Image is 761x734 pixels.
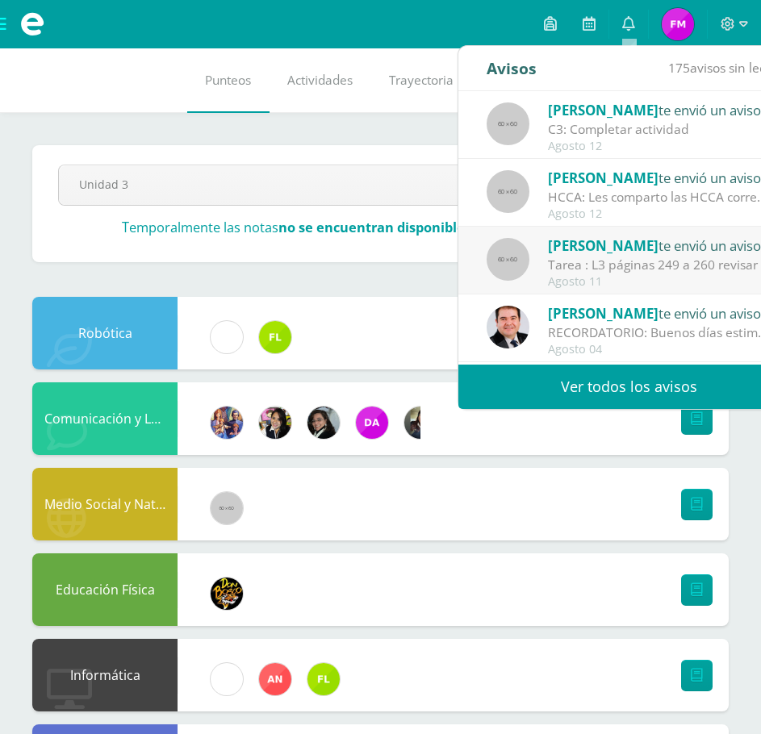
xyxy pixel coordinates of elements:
div: Informática [32,639,178,711]
div: Comunicación y Lenguaje L.3 (Inglés y Laboratorio) [32,382,178,455]
img: cae4b36d6049cd6b8500bd0f72497672.png [211,663,243,695]
div: Educación Física [32,553,178,626]
a: Actividades [270,48,371,113]
img: 60x60 [487,238,529,281]
img: 7bd163c6daa573cac875167af135d202.png [307,407,340,439]
img: d6c3c6168549c828b01e81933f68206c.png [307,663,340,695]
span: Unidad 3 [79,165,643,203]
img: 60x60 [487,170,529,213]
span: [PERSON_NAME] [548,236,659,255]
img: f727c7009b8e908c37d274233f9e6ae1.png [404,407,437,439]
img: 20293396c123fa1d0be50d4fd90c658f.png [356,407,388,439]
img: 3f4c0a665c62760dc8d25f6423ebedea.png [211,407,243,439]
div: Medio Social y Natural [32,468,178,540]
span: [PERSON_NAME] [548,304,659,323]
img: 649b29a8cff16ba6c78d8d96e15e2295.png [662,8,694,40]
img: 282f7266d1216b456af8b3d5ef4bcc50.png [259,407,291,439]
div: Avisos [487,46,537,90]
span: Actividades [287,72,353,89]
a: Punteos [187,48,270,113]
strong: no se encuentran disponibles [278,219,471,236]
div: Robótica [32,297,178,369]
span: [PERSON_NAME] [548,169,659,187]
a: Unidad 3 [59,165,702,205]
img: 60x60 [487,102,529,145]
img: eda3c0d1caa5ac1a520cf0290d7c6ae4.png [211,578,243,610]
h3: Temporalmente las notas . [122,219,475,236]
span: Punteos [205,72,251,89]
img: 35a1f8cfe552b0525d1a6bbd90ff6c8c.png [259,663,291,695]
span: 175 [668,59,690,77]
img: cae4b36d6049cd6b8500bd0f72497672.png [211,321,243,353]
span: [PERSON_NAME] [548,101,659,119]
img: 60x60 [211,492,243,524]
span: Trayectoria [389,72,454,89]
img: 57933e79c0f622885edf5cfea874362b.png [487,306,529,348]
a: Trayectoria [371,48,472,113]
img: d6c3c6168549c828b01e81933f68206c.png [259,321,291,353]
